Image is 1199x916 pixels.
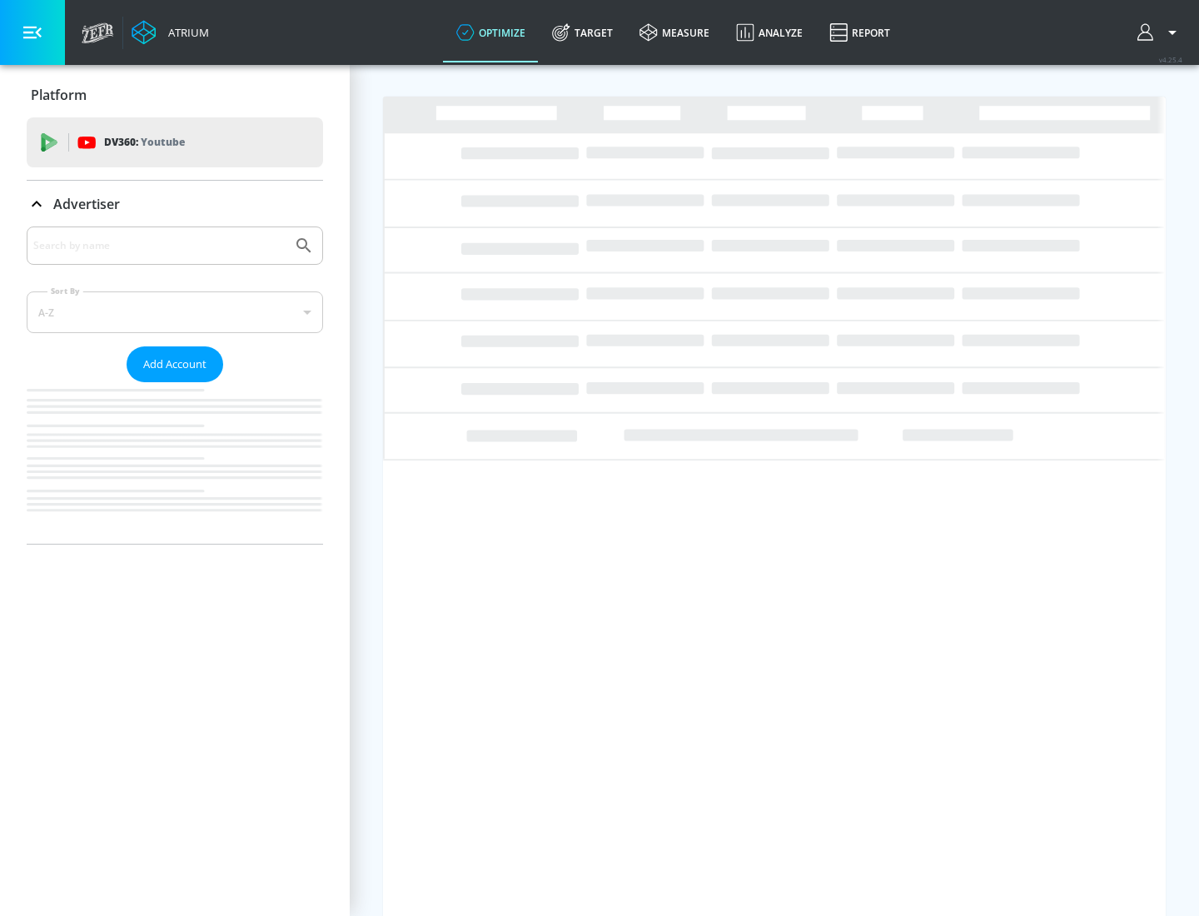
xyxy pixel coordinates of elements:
[1159,55,1182,64] span: v 4.25.4
[723,2,816,62] a: Analyze
[27,291,323,333] div: A-Z
[27,72,323,118] div: Platform
[162,25,209,40] div: Atrium
[539,2,626,62] a: Target
[443,2,539,62] a: optimize
[47,286,83,296] label: Sort By
[141,133,185,151] p: Youtube
[27,382,323,544] nav: list of Advertiser
[143,355,206,374] span: Add Account
[27,227,323,544] div: Advertiser
[53,195,120,213] p: Advertiser
[27,181,323,227] div: Advertiser
[132,20,209,45] a: Atrium
[816,2,903,62] a: Report
[626,2,723,62] a: measure
[104,133,185,152] p: DV360:
[27,117,323,167] div: DV360: Youtube
[33,235,286,256] input: Search by name
[127,346,223,382] button: Add Account
[31,86,87,104] p: Platform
